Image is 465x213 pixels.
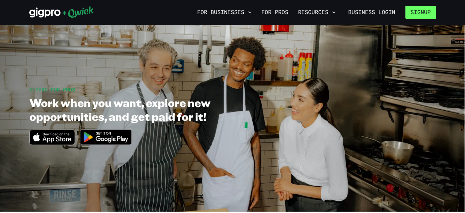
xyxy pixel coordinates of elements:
button: Resources [296,7,338,17]
button: Signup [405,6,436,19]
button: For Businesses [195,7,254,17]
a: For Pros [259,7,291,17]
span: GIGPRO FOR PROS [29,86,75,93]
a: Download on the App Store [29,140,75,146]
h1: Work when you want, explore new opportunities, and get paid for it! [29,96,273,123]
img: Get it on Google Play [76,126,135,149]
a: Business Login [343,6,400,19]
